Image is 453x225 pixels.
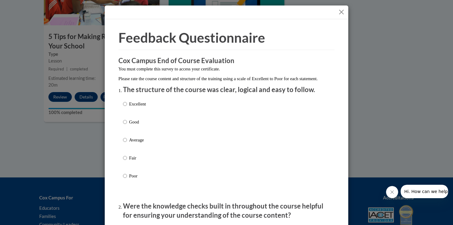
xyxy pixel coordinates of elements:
[123,85,330,95] p: The structure of the course was clear, logical and easy to follow.
[118,30,265,45] span: Feedback Questionnaire
[118,75,335,82] p: Please rate the course content and structure of the training using a scale of Excellent to Poor f...
[123,119,127,125] input: Good
[129,155,146,161] p: Fair
[129,137,146,143] p: Average
[386,186,398,198] iframe: Close message
[123,173,127,179] input: Poor
[123,137,127,143] input: Average
[123,101,127,107] input: Excellent
[4,4,49,9] span: Hi. How can we help?
[118,66,335,72] p: You must complete this survey to access your certificate.
[401,185,448,198] iframe: Message from company
[123,155,127,161] input: Fair
[129,119,146,125] p: Good
[129,101,146,107] p: Excellent
[129,173,146,179] p: Poor
[338,8,345,16] button: Close
[118,56,335,66] h3: Cox Campus End of Course Evaluation
[123,202,330,220] p: Were the knowledge checks built in throughout the course helpful for ensuring your understanding ...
